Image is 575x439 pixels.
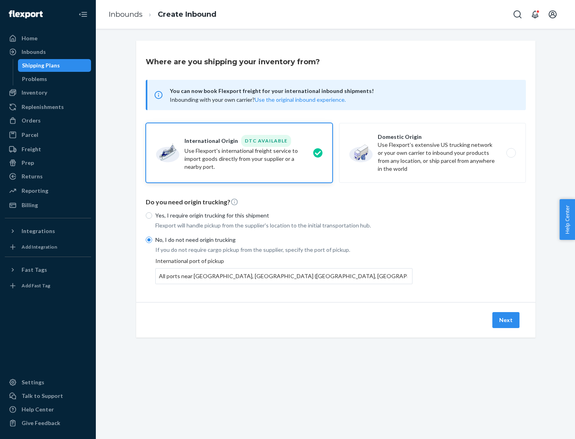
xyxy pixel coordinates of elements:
[146,57,320,67] h3: Where are you shipping your inventory from?
[22,405,54,413] div: Help Center
[22,48,46,56] div: Inbounds
[5,417,91,429] button: Give Feedback
[22,34,38,42] div: Home
[5,403,91,416] a: Help Center
[155,246,412,254] p: If you do not require cargo pickup from the supplier, specify the port of pickup.
[5,101,91,113] a: Replenishments
[155,212,412,219] p: Yes, I require origin trucking for this shipment
[22,103,64,111] div: Replenishments
[170,96,346,103] span: Inbounding with your own carrier?
[255,96,346,104] button: Use the original inbound experience.
[102,3,223,26] ol: breadcrumbs
[22,75,47,83] div: Problems
[109,10,143,19] a: Inbounds
[492,312,519,328] button: Next
[5,114,91,127] a: Orders
[18,73,91,85] a: Problems
[22,159,34,167] div: Prep
[5,279,91,292] a: Add Fast Tag
[22,243,57,250] div: Add Integration
[527,6,543,22] button: Open notifications
[22,131,38,139] div: Parcel
[5,156,91,169] a: Prep
[170,86,516,96] span: You can now book Flexport freight for your international inbound shipments!
[559,199,575,240] button: Help Center
[5,86,91,99] a: Inventory
[22,266,47,274] div: Fast Tags
[5,199,91,212] a: Billing
[5,129,91,141] a: Parcel
[9,10,43,18] img: Flexport logo
[158,10,216,19] a: Create Inbound
[146,198,526,207] p: Do you need origin trucking?
[22,201,38,209] div: Billing
[146,237,152,243] input: No, I do not need origin trucking
[545,6,561,22] button: Open account menu
[155,236,412,244] p: No, I do not need origin trucking
[5,225,91,237] button: Integrations
[75,6,91,22] button: Close Navigation
[5,170,91,183] a: Returns
[22,187,48,195] div: Reporting
[146,212,152,219] input: Yes, I require origin trucking for this shipment
[22,89,47,97] div: Inventory
[510,6,525,22] button: Open Search Box
[22,419,60,427] div: Give Feedback
[5,376,91,389] a: Settings
[22,117,41,125] div: Orders
[155,221,412,229] p: Flexport will handle pickup from the supplier's location to the initial transportation hub.
[5,143,91,156] a: Freight
[22,378,44,386] div: Settings
[5,390,91,402] a: Talk to Support
[22,282,50,289] div: Add Fast Tag
[22,227,55,235] div: Integrations
[5,32,91,45] a: Home
[5,184,91,197] a: Reporting
[18,59,91,72] a: Shipping Plans
[22,145,41,153] div: Freight
[155,257,412,284] div: International port of pickup
[5,241,91,253] a: Add Integration
[5,45,91,58] a: Inbounds
[5,263,91,276] button: Fast Tags
[22,172,43,180] div: Returns
[22,392,63,400] div: Talk to Support
[22,61,60,69] div: Shipping Plans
